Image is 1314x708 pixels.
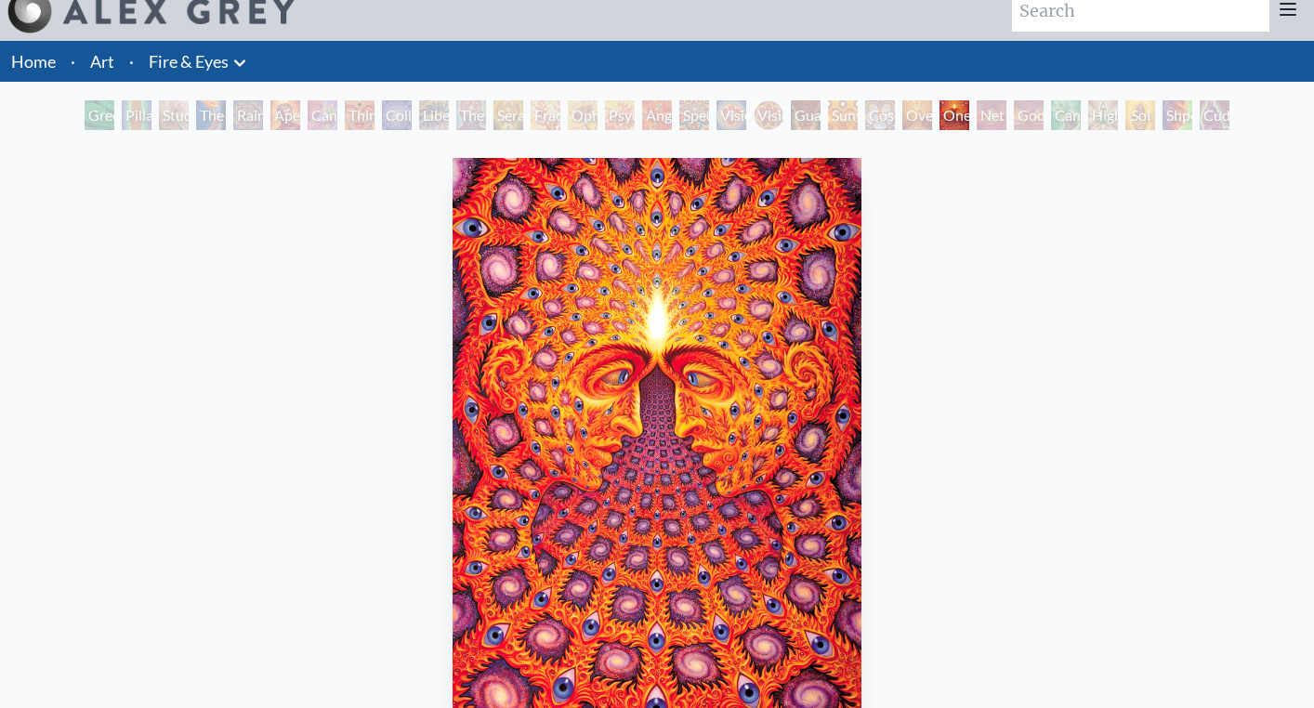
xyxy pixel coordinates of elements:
div: Rainbow Eye Ripple [233,100,263,130]
div: Spectral Lotus [679,100,709,130]
div: Net of Being [977,100,1006,130]
div: Ophanic Eyelash [568,100,598,130]
div: Sunyata [828,100,858,130]
div: One [940,100,969,130]
div: Collective Vision [382,100,412,130]
div: Vision Crystal Tondo [754,100,783,130]
div: Study for the Great Turn [159,100,189,130]
div: Fractal Eyes [531,100,560,130]
div: Cosmic Elf [865,100,895,130]
a: Fire & Eyes [149,48,229,74]
div: Cannabis Sutra [308,100,337,130]
div: Aperture [270,100,300,130]
div: Cuddle [1200,100,1229,130]
a: Home [11,51,56,72]
div: Green Hand [85,100,114,130]
div: Higher Vision [1088,100,1118,130]
div: Seraphic Transport Docking on the Third Eye [493,100,523,130]
a: Art [90,48,114,74]
div: Shpongled [1163,100,1192,130]
div: Cannafist [1051,100,1081,130]
div: The Torch [196,100,226,130]
div: Godself [1014,100,1044,130]
div: Liberation Through Seeing [419,100,449,130]
li: · [122,41,141,82]
div: Vision Crystal [716,100,746,130]
div: Psychomicrograph of a Fractal Paisley Cherub Feather Tip [605,100,635,130]
div: Sol Invictus [1125,100,1155,130]
div: Pillar of Awareness [122,100,151,130]
div: Angel Skin [642,100,672,130]
div: Guardian of Infinite Vision [791,100,821,130]
div: Oversoul [902,100,932,130]
div: The Seer [456,100,486,130]
div: Third Eye Tears of Joy [345,100,374,130]
li: · [63,41,83,82]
